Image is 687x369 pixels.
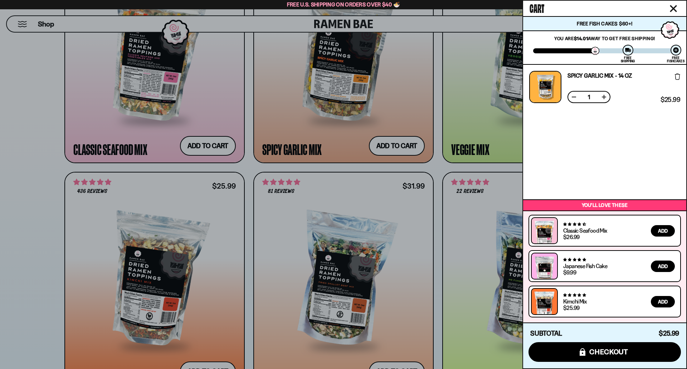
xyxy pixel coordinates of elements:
span: 4.76 stars [563,293,586,297]
a: Classic Seafood Mix [563,227,607,234]
div: $26.99 [563,234,579,240]
button: Close cart [668,3,679,14]
span: Add [658,264,668,269]
a: Japanese Fish Cake [563,262,607,270]
span: Free Fish Cakes $60+! [577,20,632,27]
div: Free Fishcakes [667,56,684,63]
div: $25.99 [563,305,579,311]
span: Add [658,299,668,304]
a: Kimchi Mix [563,298,586,305]
span: Cart [530,0,544,15]
p: You’ll love these [525,202,684,209]
span: $25.99 [659,329,679,338]
div: $9.99 [563,270,576,275]
span: Add [658,228,668,233]
button: checkout [528,342,681,362]
span: Free U.S. Shipping on Orders over $40 🍜 [287,1,400,8]
span: checkout [589,348,628,356]
button: Add [651,225,675,237]
span: $25.99 [661,97,680,103]
a: Spicy Garlic Mix - 14 oz [567,73,632,78]
strong: $14.01 [574,35,588,41]
button: Add [651,261,675,272]
div: Free Shipping [621,56,635,63]
button: Add [651,296,675,307]
span: 1 [583,94,595,100]
span: 4.77 stars [563,257,586,262]
span: 4.68 stars [563,222,586,227]
h4: Subtotal [530,330,562,337]
p: You are away to get Free Shipping! [533,35,676,41]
